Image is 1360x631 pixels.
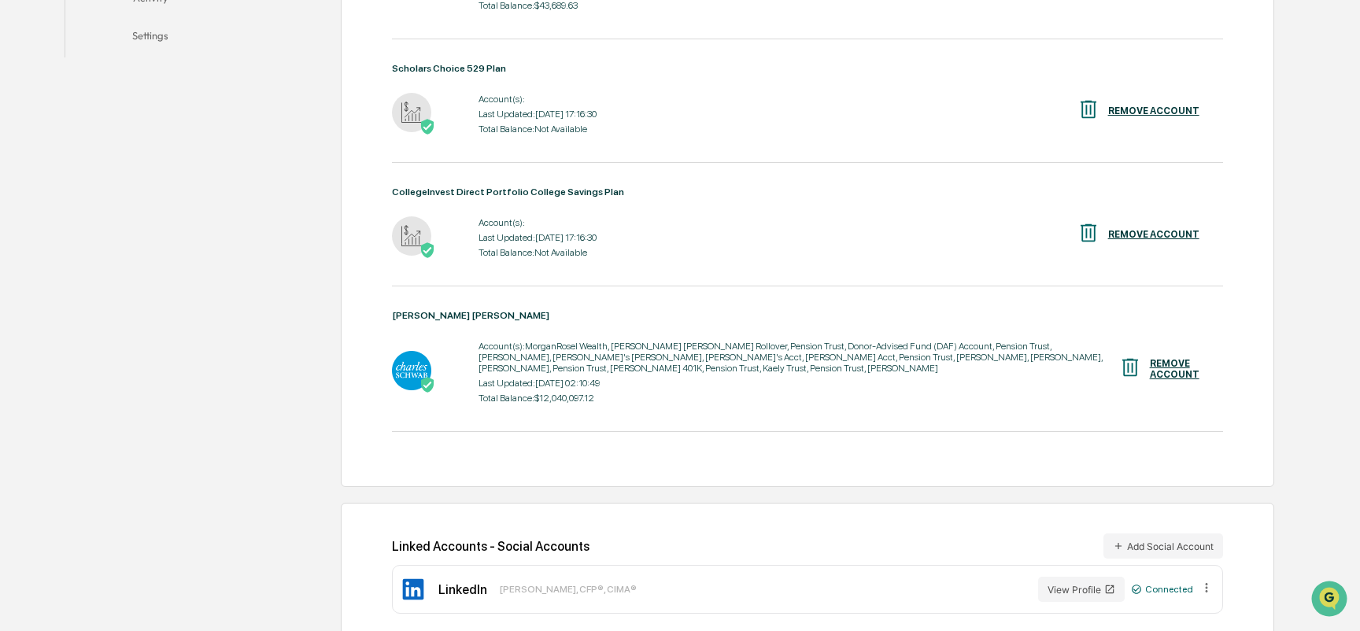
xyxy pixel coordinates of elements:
[401,577,426,602] img: LinkedIn Icon
[419,377,435,393] img: Active
[130,198,195,214] span: Attestations
[479,232,597,243] div: Last Updated: [DATE] 17:16:30
[392,186,1223,197] div: CollegeInvest Direct Portfolio College Savings Plan
[1103,533,1223,559] button: Add Social Account
[1108,229,1199,240] div: REMOVE ACCOUNT
[114,200,127,212] div: 🗄️
[111,266,190,279] a: Powered byPylon
[1108,105,1199,116] div: REMOVE ACCOUNT
[41,72,260,88] input: Clear
[157,267,190,279] span: Pylon
[1077,98,1100,121] img: REMOVE ACCOUNT
[479,247,597,258] div: Total Balance: Not Available
[1150,358,1199,380] div: REMOVE ACCOUNT
[392,310,1223,321] div: [PERSON_NAME] [PERSON_NAME]
[479,378,1118,389] div: Last Updated: [DATE] 02:10:49
[392,216,431,256] img: CollegeInvest Direct Portfolio College Savings Plan - Active
[392,351,431,390] img: Charles Schwab - Active
[16,200,28,212] div: 🖐️
[9,192,108,220] a: 🖐️Preclearance
[65,20,236,57] button: Settings
[1310,579,1352,622] iframe: Open customer support
[479,393,1118,404] div: Total Balance: $12,040,097.12
[1077,221,1100,245] img: REMOVE ACCOUNT
[1131,584,1193,595] div: Connected
[1118,356,1142,379] img: REMOVE ACCOUNT
[500,584,637,595] div: [PERSON_NAME], CFP®, CIMA®
[479,217,597,228] div: Account(s):
[31,228,99,244] span: Data Lookup
[31,198,102,214] span: Preclearance
[419,119,435,135] img: Active
[392,63,1223,74] div: Scholars Choice 529 Plan
[268,125,286,144] button: Start new chat
[479,341,1118,374] div: Account(s): MorganRosel Wealth, [PERSON_NAME] [PERSON_NAME] Rollover, Pension Trust, Donor-Advise...
[1038,577,1125,602] button: View Profile
[479,109,597,120] div: Last Updated: [DATE] 17:16:30
[16,120,44,149] img: 1746055101610-c473b297-6a78-478c-a979-82029cc54cd1
[479,124,597,135] div: Total Balance: Not Available
[419,242,435,258] img: Active
[16,33,286,58] p: How can we help?
[108,192,201,220] a: 🗄️Attestations
[54,120,258,136] div: Start new chat
[438,582,487,597] div: LinkedIn
[54,136,199,149] div: We're available if you need us!
[392,533,1223,559] div: Linked Accounts - Social Accounts
[16,230,28,242] div: 🔎
[479,94,597,105] div: Account(s):
[392,93,431,132] img: Scholars Choice 529 Plan - Active
[9,222,105,250] a: 🔎Data Lookup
